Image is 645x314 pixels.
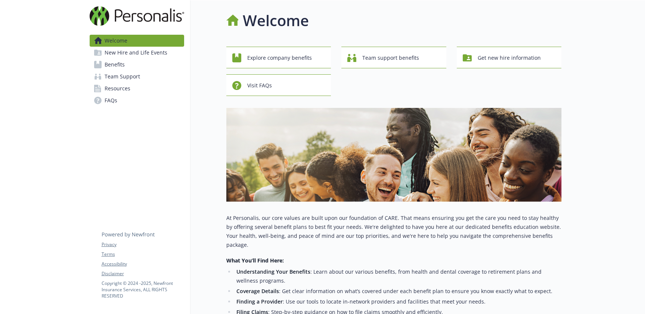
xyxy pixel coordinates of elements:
strong: What You’ll Find Here: [226,257,284,264]
a: Team Support [90,71,184,83]
strong: Understanding Your Benefits [236,268,310,275]
button: Explore company benefits [226,47,331,68]
img: overview page banner [226,108,562,202]
strong: Finding a Provider [236,298,283,305]
a: Benefits [90,59,184,71]
a: Disclaimer [102,270,184,277]
a: FAQs [90,94,184,106]
button: Get new hire information [457,47,562,68]
a: Resources [90,83,184,94]
span: New Hire and Life Events [105,47,167,59]
p: At Personalis, our core values are built upon our foundation of CARE. That means ensuring you get... [226,214,562,249]
span: Visit FAQs [247,78,272,93]
span: Team Support [105,71,140,83]
strong: Coverage Details [236,287,279,295]
li: : Get clear information on what’s covered under each benefit plan to ensure you know exactly what... [235,287,562,296]
span: Explore company benefits [247,51,312,65]
a: New Hire and Life Events [90,47,184,59]
a: Terms [102,251,184,258]
a: Privacy [102,241,184,248]
span: Get new hire information [478,51,541,65]
a: Welcome [90,35,184,47]
span: Resources [105,83,130,94]
li: : Use our tools to locate in-network providers and facilities that meet your needs. [235,297,562,306]
span: Benefits [105,59,125,71]
button: Visit FAQs [226,74,331,96]
li: : Learn about our various benefits, from health and dental coverage to retirement plans and welln... [235,267,562,285]
h1: Welcome [243,9,309,32]
a: Accessibility [102,261,184,267]
span: Welcome [105,35,127,47]
span: FAQs [105,94,117,106]
p: Copyright © 2024 - 2025 , Newfront Insurance Services, ALL RIGHTS RESERVED [102,280,184,299]
span: Team support benefits [362,51,419,65]
button: Team support benefits [341,47,446,68]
